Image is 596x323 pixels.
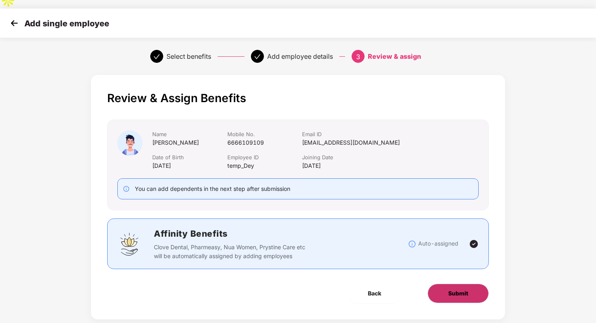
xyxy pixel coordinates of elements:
[153,53,160,60] span: check
[302,154,402,161] div: Joining Date
[302,161,402,170] div: [DATE]
[152,130,227,138] div: Name
[408,240,416,248] img: svg+xml;base64,PHN2ZyBpZD0iSW5mb18tXzMyeDMyIiBkYXRhLW5hbWU9IkluZm8gLSAzMngzMiIgeG1sbnM9Imh0dHA6Ly...
[8,17,20,29] img: svg+xml;base64,PHN2ZyB4bWxucz0iaHR0cDovL3d3dy53My5vcmcvMjAwMC9zdmciIHdpZHRoPSIzMCIgaGVpZ2h0PSIzMC...
[267,50,333,63] div: Add employee details
[152,154,227,161] div: Date of Birth
[154,243,306,261] p: Clove Dental, Pharmeasy, Nua Women, Prystine Care etc will be automatically assigned by adding em...
[448,289,468,298] span: Submit
[469,239,479,249] img: svg+xml;base64,PHN2ZyBpZD0iVGljay0yNHgyNCIgeG1sbnM9Imh0dHA6Ly93d3cudzMub3JnLzIwMDAvc3ZnIiB3aWR0aD...
[428,284,489,303] button: Submit
[356,53,360,61] span: 3
[117,232,142,256] img: svg+xml;base64,PHN2ZyBpZD0iQWZmaW5pdHlfQmVuZWZpdHMiIGRhdGEtbmFtZT0iQWZmaW5pdHkgQmVuZWZpdHMiIHhtbG...
[227,161,302,170] div: temp_Dey
[348,284,402,303] button: Back
[302,130,402,138] div: Email ID
[368,50,421,63] div: Review & assign
[152,138,227,147] div: [PERSON_NAME]
[166,50,211,63] div: Select benefits
[254,53,261,60] span: check
[227,154,302,161] div: Employee ID
[418,239,458,248] p: Auto-assigned
[152,161,227,170] div: [DATE]
[154,227,408,240] h2: Affinity Benefits
[117,130,143,156] img: icon
[107,91,488,105] p: Review & Assign Benefits
[368,289,381,298] span: Back
[135,185,290,192] span: You can add dependents in the next step after submission
[24,19,109,28] p: Add single employee
[302,138,402,147] div: [EMAIL_ADDRESS][DOMAIN_NAME]
[123,186,129,192] span: info-circle
[227,138,302,147] div: 6666109109
[227,130,302,138] div: Mobile No.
